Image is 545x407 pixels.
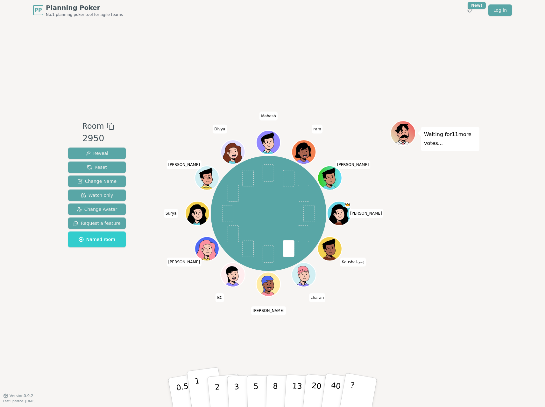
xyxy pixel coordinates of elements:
[424,130,476,148] p: Waiting for 11 more votes...
[68,231,126,247] button: Named room
[86,150,108,156] span: Reveal
[79,236,115,243] span: Named room
[68,176,126,187] button: Change Name
[77,206,117,212] span: Change Avatar
[73,220,121,226] span: Request a feature
[46,12,123,17] span: No.1 planning poker tool for agile teams
[68,148,126,159] button: Reveal
[81,192,113,198] span: Watch only
[82,132,114,145] div: 2950
[34,6,42,14] span: PP
[345,202,351,208] span: meghana is the host
[3,399,36,403] span: Last updated: [DATE]
[166,258,202,266] span: Click to change your name
[340,258,366,266] span: Click to change your name
[357,261,365,264] span: (you)
[216,293,224,302] span: Click to change your name
[82,121,104,132] span: Room
[68,162,126,173] button: Reset
[87,164,107,170] span: Reset
[10,393,33,398] span: Version 0.9.2
[68,217,126,229] button: Request a feature
[164,209,178,218] span: Click to change your name
[213,125,227,134] span: Click to change your name
[468,2,486,9] div: New!
[464,4,476,16] button: New!
[68,190,126,201] button: Watch only
[251,306,286,315] span: Click to change your name
[77,178,117,184] span: Change Name
[259,112,278,121] span: Click to change your name
[68,203,126,215] button: Change Avatar
[349,209,384,218] span: Click to change your name
[319,238,342,260] button: Click to change your avatar
[166,160,202,169] span: Click to change your name
[309,293,325,302] span: Click to change your name
[488,4,512,16] a: Log in
[336,160,371,169] span: Click to change your name
[33,3,123,17] a: PPPlanning PokerNo.1 planning poker tool for agile teams
[3,393,33,398] button: Version0.9.2
[46,3,123,12] span: Planning Poker
[312,125,323,134] span: Click to change your name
